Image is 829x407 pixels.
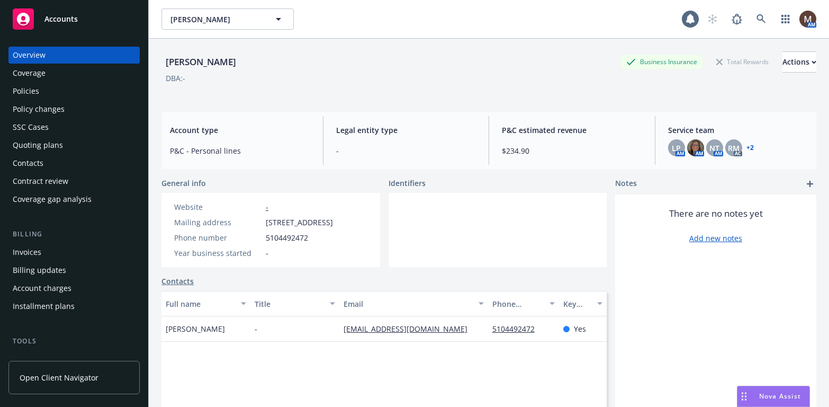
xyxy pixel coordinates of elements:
a: Billing updates [8,262,140,279]
a: Contacts [161,276,194,287]
div: Billing [8,229,140,240]
div: Contract review [13,173,68,190]
span: $234.90 [502,145,642,156]
div: Installment plans [13,298,75,315]
span: RM [728,143,740,154]
div: [PERSON_NAME] [161,55,240,69]
span: Accounts [44,15,78,23]
a: Overview [8,47,140,64]
button: [PERSON_NAME] [161,8,294,30]
span: P&C estimated revenue [502,125,642,136]
span: [PERSON_NAME] [166,323,225,334]
span: Open Client Navigator [20,372,98,383]
div: Manage files [13,351,58,368]
span: P&C - Personal lines [170,145,310,156]
div: Key contact [563,298,591,309]
a: Manage files [8,351,140,368]
a: Invoices [8,244,140,261]
a: Start snowing [702,8,723,30]
a: Accounts [8,4,140,34]
a: SSC Cases [8,119,140,136]
span: - [255,323,257,334]
span: [STREET_ADDRESS] [266,217,333,228]
span: Account type [170,125,310,136]
button: Title [250,291,339,316]
a: - [266,202,268,212]
a: Coverage [8,65,140,82]
img: photo [687,139,704,156]
a: Contacts [8,155,140,172]
a: Search [751,8,772,30]
a: Coverage gap analysis [8,191,140,208]
button: Key contact [559,291,607,316]
span: Nova Assist [759,392,801,401]
div: Quoting plans [13,137,63,154]
span: General info [161,178,206,189]
div: Year business started [174,247,262,259]
span: There are no notes yet [669,207,763,220]
div: Business Insurance [621,55,702,68]
div: Total Rewards [711,55,774,68]
button: Actions [782,51,816,73]
span: LP [672,143,681,154]
div: Drag to move [737,386,751,406]
div: Phone number [492,298,544,309]
div: Email [344,298,472,309]
div: Account charges [13,280,71,297]
div: Full name [166,298,235,309]
a: Policies [8,83,140,100]
a: Report a Bug [726,8,747,30]
a: +2 [746,145,754,151]
span: - [336,145,476,156]
div: Overview [13,47,46,64]
a: 5104492472 [492,324,543,334]
div: Mailing address [174,217,262,228]
span: Identifiers [389,178,426,189]
div: Policy changes [13,101,65,118]
div: DBA: - [166,73,185,84]
div: Phone number [174,232,262,243]
button: Nova Assist [737,386,810,407]
div: Website [174,201,262,213]
a: Account charges [8,280,140,297]
div: Contacts [13,155,43,172]
span: [PERSON_NAME] [170,14,262,25]
div: Billing updates [13,262,66,279]
div: Title [255,298,323,309]
div: Coverage [13,65,46,82]
div: Actions [782,52,816,72]
a: Contract review [8,173,140,190]
span: Service team [668,125,808,136]
button: Email [339,291,488,316]
a: add [804,178,816,190]
img: photo [799,11,816,28]
div: Coverage gap analysis [13,191,92,208]
div: Invoices [13,244,41,261]
a: Policy changes [8,101,140,118]
div: Tools [8,336,140,347]
a: [EMAIL_ADDRESS][DOMAIN_NAME] [344,324,476,334]
span: Yes [574,323,586,334]
a: Add new notes [689,233,742,244]
div: Policies [13,83,39,100]
button: Phone number [488,291,560,316]
span: NT [709,143,719,154]
span: - [266,247,268,259]
a: Switch app [775,8,796,30]
div: SSC Cases [13,119,49,136]
span: 5104492472 [266,232,308,243]
button: Full name [161,291,250,316]
span: Legal entity type [336,125,476,136]
a: Installment plans [8,298,140,315]
span: Notes [615,178,637,190]
a: Quoting plans [8,137,140,154]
